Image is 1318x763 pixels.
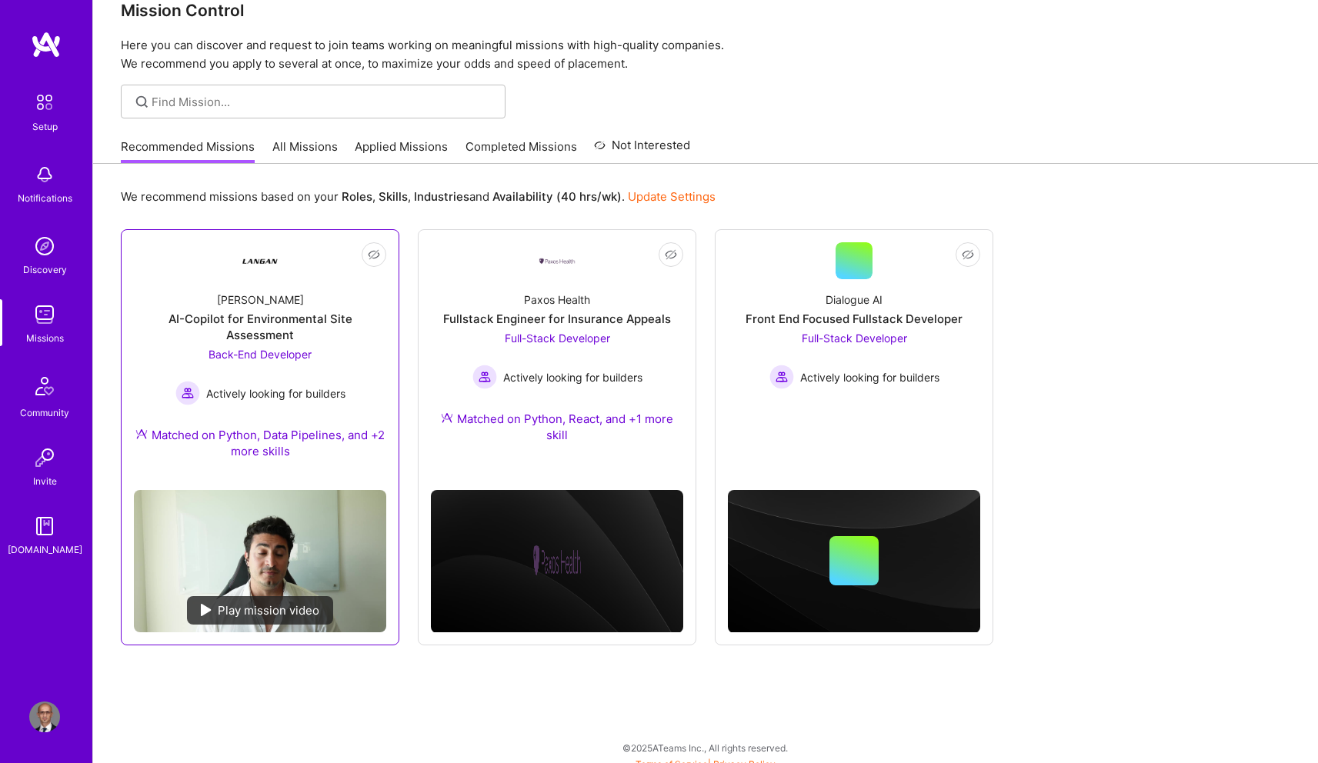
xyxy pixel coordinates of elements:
[33,473,57,489] div: Invite
[594,136,690,164] a: Not Interested
[121,188,716,205] p: We recommend missions based on your , , and .
[121,36,1290,73] p: Here you can discover and request to join teams working on meaningful missions with high-quality ...
[441,411,453,424] img: Ateam Purple Icon
[134,427,386,459] div: Matched on Python, Data Pipelines, and +2 more skills
[443,311,671,327] div: Fullstack Engineer for Insurance Appeals
[31,31,62,58] img: logo
[826,292,883,308] div: Dialogue AI
[209,348,312,361] span: Back-End Developer
[431,411,683,443] div: Matched on Python, React, and +1 more skill
[769,365,794,389] img: Actively looking for builders
[29,511,60,541] img: guide book
[206,385,345,401] span: Actively looking for builders
[135,428,148,440] img: Ateam Purple Icon
[431,242,683,461] a: Company LogoPaxos HealthFullstack Engineer for Insurance AppealsFull-Stack Developer Actively loo...
[628,189,716,204] a: Update Settings
[242,242,279,279] img: Company Logo
[201,604,212,616] img: play
[134,311,386,343] div: AI-Copilot for Environmental Site Assessment
[746,311,963,327] div: Front End Focused Fullstack Developer
[175,381,200,405] img: Actively looking for builders
[665,248,677,261] i: icon EyeClosed
[431,490,683,632] img: cover
[18,190,72,206] div: Notifications
[532,536,582,585] img: Company logo
[32,118,58,135] div: Setup
[121,1,1290,20] h3: Mission Control
[152,94,494,110] input: Find Mission...
[539,257,576,265] img: Company Logo
[29,701,60,732] img: User Avatar
[802,332,907,345] span: Full-Stack Developer
[23,262,67,278] div: Discovery
[524,292,590,308] div: Paxos Health
[29,231,60,262] img: discovery
[26,330,64,346] div: Missions
[962,248,974,261] i: icon EyeClosed
[728,490,980,632] img: cover
[187,596,333,625] div: Play mission video
[272,138,338,164] a: All Missions
[8,541,82,558] div: [DOMAIN_NAME]
[134,490,386,632] img: No Mission
[368,248,380,261] i: icon EyeClosed
[29,299,60,330] img: teamwork
[217,292,304,308] div: [PERSON_NAME]
[503,369,642,385] span: Actively looking for builders
[26,368,63,405] img: Community
[29,442,60,473] img: Invite
[465,138,577,164] a: Completed Missions
[505,332,610,345] span: Full-Stack Developer
[133,93,151,111] i: icon SearchGrey
[472,365,497,389] img: Actively looking for builders
[28,86,61,118] img: setup
[728,242,980,431] a: Dialogue AIFront End Focused Fullstack DeveloperFull-Stack Developer Actively looking for builder...
[121,138,255,164] a: Recommended Missions
[29,159,60,190] img: bell
[800,369,939,385] span: Actively looking for builders
[342,189,372,204] b: Roles
[379,189,408,204] b: Skills
[492,189,622,204] b: Availability (40 hrs/wk)
[25,701,64,732] a: User Avatar
[414,189,469,204] b: Industries
[355,138,448,164] a: Applied Missions
[20,405,69,421] div: Community
[134,242,386,478] a: Company Logo[PERSON_NAME]AI-Copilot for Environmental Site AssessmentBack-End Developer Actively ...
